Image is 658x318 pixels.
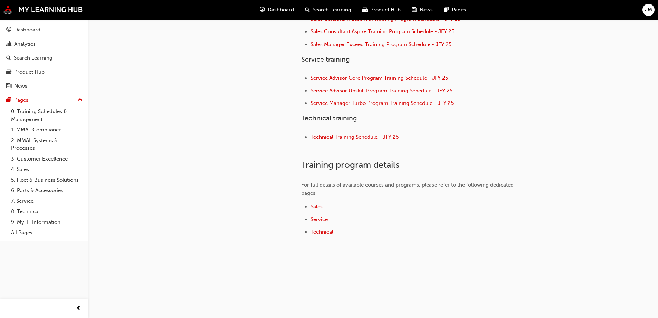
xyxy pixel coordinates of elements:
[14,96,28,104] div: Pages
[444,6,449,14] span: pages-icon
[76,304,81,313] span: prev-icon
[311,134,399,140] a: Technical Training Schedule - JFY 25
[14,82,27,90] div: News
[311,100,454,106] a: Service Manager Turbo Program Training Schedule - JFY 25
[6,69,11,75] span: car-icon
[14,68,45,76] div: Product Hub
[311,216,328,222] a: Service
[3,66,85,79] a: Product Hub
[362,6,368,14] span: car-icon
[3,80,85,92] a: News
[78,96,83,105] span: up-icon
[370,6,401,14] span: Product Hub
[8,206,85,217] a: 8. Technical
[357,3,406,17] a: car-iconProduct Hub
[452,6,466,14] span: Pages
[260,6,265,14] span: guage-icon
[6,97,11,103] span: pages-icon
[3,5,83,14] img: mmal
[8,135,85,154] a: 2. MMAL Systems & Processes
[642,4,655,16] button: JM
[311,203,323,210] a: Sales
[311,28,454,35] a: Sales Consultant Aspire Training Program Schedule - JFY 25
[8,175,85,185] a: 5. Fleet & Business Solutions
[412,6,417,14] span: news-icon
[3,94,85,107] button: Pages
[301,114,357,122] span: Technical training
[14,26,40,34] div: Dashboard
[3,24,85,36] a: Dashboard
[406,3,438,17] a: news-iconNews
[438,3,471,17] a: pages-iconPages
[8,185,85,196] a: 6. Parts & Accessories
[301,160,399,170] span: Training program details
[311,16,460,22] a: Sales Consultant Essential Training Program Schedule - JFY 25
[645,6,652,14] span: JM
[3,22,85,94] button: DashboardAnalyticsSearch LearningProduct HubNews
[14,54,53,62] div: Search Learning
[6,27,11,33] span: guage-icon
[8,196,85,207] a: 7. Service
[299,3,357,17] a: search-iconSearch Learning
[6,55,11,61] span: search-icon
[311,88,452,94] a: Service Advisor Upskill Program Training Schedule - JFY 25
[301,55,350,63] span: Service training
[311,229,333,235] a: Technical
[6,41,11,47] span: chart-icon
[8,106,85,125] a: 0. Training Schedules & Management
[311,41,451,47] a: Sales Manager Exceed Training Program Schedule - JFY 25
[313,6,351,14] span: Search Learning
[305,6,310,14] span: search-icon
[8,227,85,238] a: All Pages
[14,40,36,48] div: Analytics
[3,38,85,51] a: Analytics
[8,125,85,135] a: 1. MMAL Compliance
[311,75,448,81] a: Service Advisor Core Program Training Schedule - JFY 25
[8,164,85,175] a: 4. Sales
[268,6,294,14] span: Dashboard
[301,182,515,196] span: For full details of available courses and programs, please refer to the following dedicated pages:
[6,83,11,89] span: news-icon
[254,3,299,17] a: guage-iconDashboard
[420,6,433,14] span: News
[8,217,85,228] a: 9. MyLH Information
[3,52,85,64] a: Search Learning
[8,154,85,164] a: 3. Customer Excellence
